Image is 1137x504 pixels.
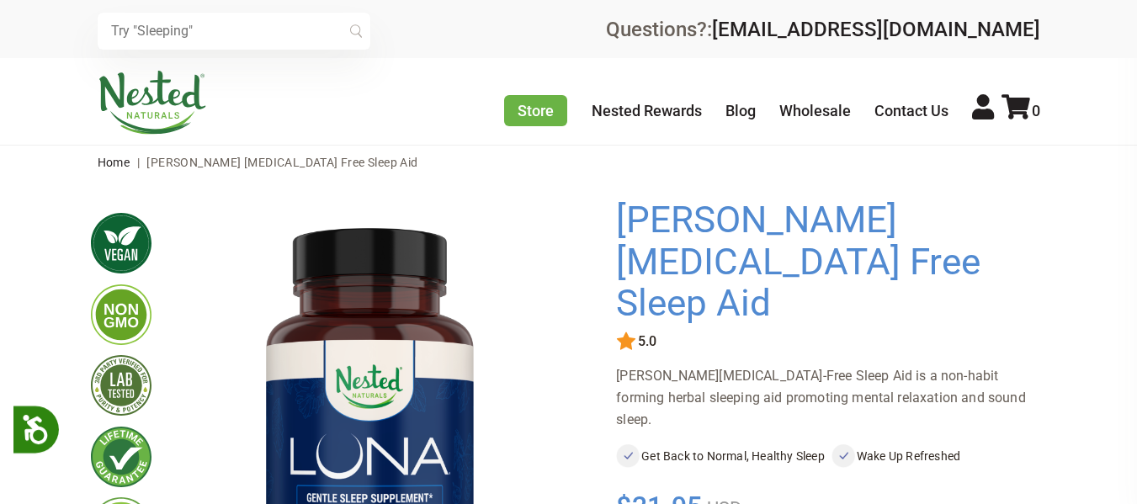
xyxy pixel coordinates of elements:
div: Questions?: [606,19,1040,40]
span: 0 [1032,102,1040,119]
input: Try "Sleeping" [98,13,370,50]
li: Wake Up Refreshed [831,444,1047,468]
h1: [PERSON_NAME] [MEDICAL_DATA] Free Sleep Aid [616,199,1038,325]
a: Wholesale [779,102,851,119]
img: vegan [91,213,151,273]
a: Blog [725,102,756,119]
span: 5.0 [636,334,656,349]
li: Get Back to Normal, Healthy Sleep [616,444,831,468]
a: Contact Us [874,102,948,119]
nav: breadcrumbs [98,146,1040,179]
a: Home [98,156,130,169]
img: Nested Naturals [98,71,207,135]
img: gmofree [91,284,151,345]
span: | [133,156,144,169]
a: Nested Rewards [592,102,702,119]
a: 0 [1002,102,1040,119]
a: [EMAIL_ADDRESS][DOMAIN_NAME] [712,18,1040,41]
img: thirdpartytested [91,355,151,416]
a: Store [504,95,567,126]
div: [PERSON_NAME][MEDICAL_DATA]-Free Sleep Aid is a non-habit forming herbal sleeping aid promoting m... [616,365,1046,431]
span: [PERSON_NAME] [MEDICAL_DATA] Free Sleep Aid [146,156,417,169]
img: star.svg [616,332,636,352]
